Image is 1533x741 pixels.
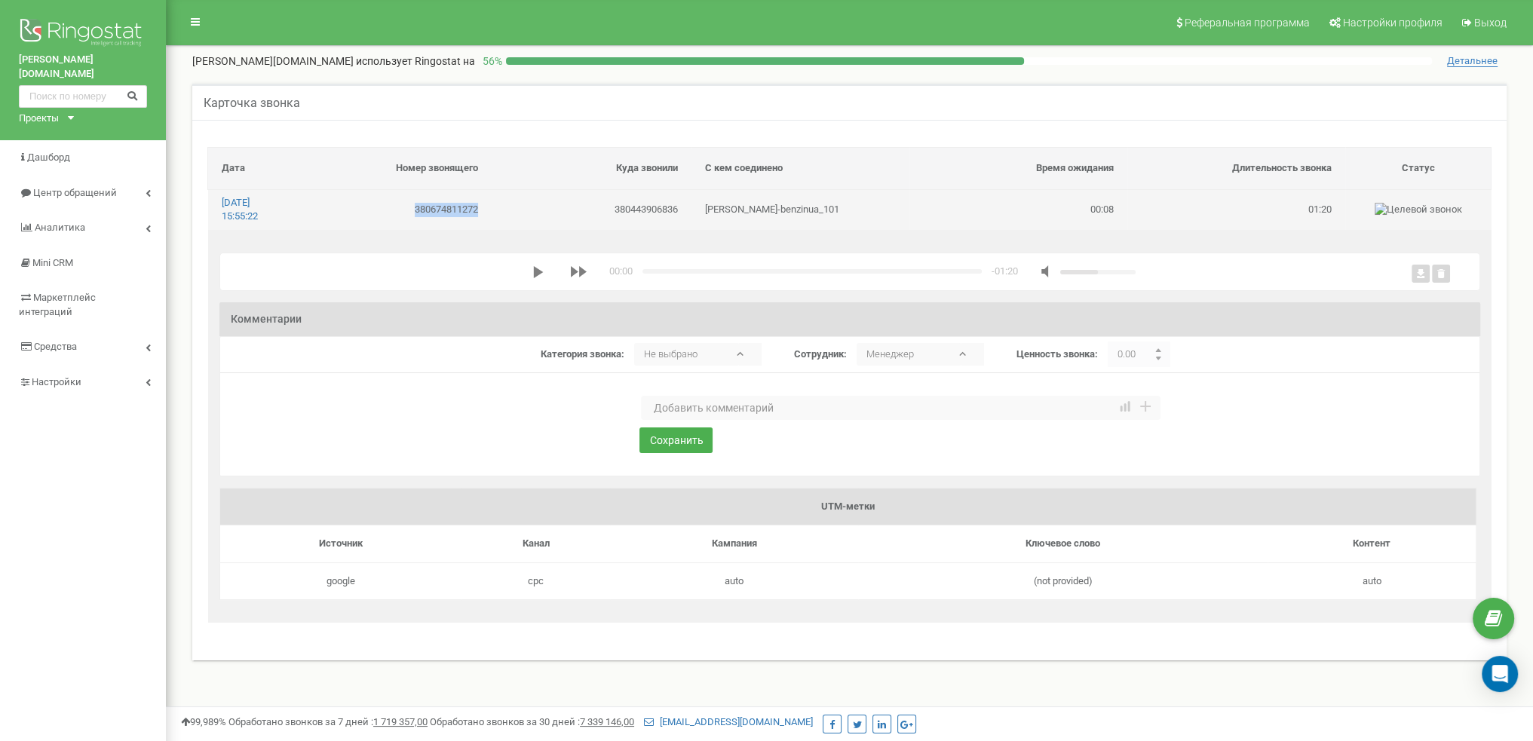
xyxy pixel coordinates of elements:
[691,148,909,190] th: С кем соединено
[492,189,691,230] td: 380443906836
[639,427,713,453] button: Сохранить
[32,257,73,268] span: Mini CRM
[644,716,813,727] a: [EMAIL_ADDRESS][DOMAIN_NAME]
[1447,55,1498,67] span: Детальнее
[1016,348,1098,362] label: Ценность звонка:
[609,265,633,279] div: time
[430,716,634,727] span: Обработано звонков за 30 дней :
[228,716,428,727] span: Обработано звонков за 7 дней :
[961,343,984,366] b: ▾
[219,302,1480,336] h3: Комментарии
[610,562,858,600] td: auto
[461,525,610,563] td: Канал
[292,148,492,190] th: Номер звонящего
[19,292,96,317] span: Маркетплейс интеграций
[1127,148,1345,190] th: Длительность звонка
[691,189,909,230] td: [PERSON_NAME]-benzinua_101
[1127,189,1345,230] td: 01:20
[19,15,147,53] img: Ringostat logo
[475,54,506,69] p: 56 %
[356,55,475,67] span: использует Ringostat на
[181,716,226,727] span: 99,989%
[373,716,428,727] u: 1 719 357,00
[858,562,1268,600] td: (not provided)
[1268,562,1476,600] td: auto
[580,716,634,727] u: 7 339 146,00
[204,96,300,110] h5: Карточка звонка
[541,348,624,362] label: Категория звонка:
[32,376,81,387] span: Настройки
[857,343,961,366] p: Менеджер
[1185,17,1310,29] span: Реферальная программа
[461,562,610,600] td: cpc
[1268,525,1476,563] td: Контент
[192,54,475,69] p: [PERSON_NAME][DOMAIN_NAME]
[492,148,691,190] th: Куда звонили
[909,148,1127,190] th: Время ожидания
[610,525,858,563] td: Кампания
[1343,17,1443,29] span: Настройки профиля
[1474,17,1507,29] span: Выход
[992,265,1018,279] div: duration
[219,562,461,600] td: google
[794,348,847,362] label: Сотрудник:
[634,343,739,366] p: Не выбрано
[33,187,117,198] span: Центр обращений
[34,341,77,352] span: Средства
[1345,148,1492,190] th: Статус
[909,189,1127,230] td: 00:08
[27,152,70,163] span: Дашборд
[219,488,1476,525] td: UTM-метки
[739,343,762,366] b: ▾
[19,53,147,81] a: [PERSON_NAME][DOMAIN_NAME]
[222,197,258,222] a: [DATE] 15:55:22
[208,148,293,190] th: Дата
[19,112,59,126] div: Проекты
[35,222,85,233] span: Аналитика
[219,525,461,563] td: Источник
[292,189,492,230] td: 380674811272
[1482,656,1518,692] div: Open Intercom Messenger
[19,85,147,108] input: Поиск по номеру
[532,265,1136,279] div: media player
[1375,203,1462,217] img: Целевой звонок
[858,525,1268,563] td: Ключевое слово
